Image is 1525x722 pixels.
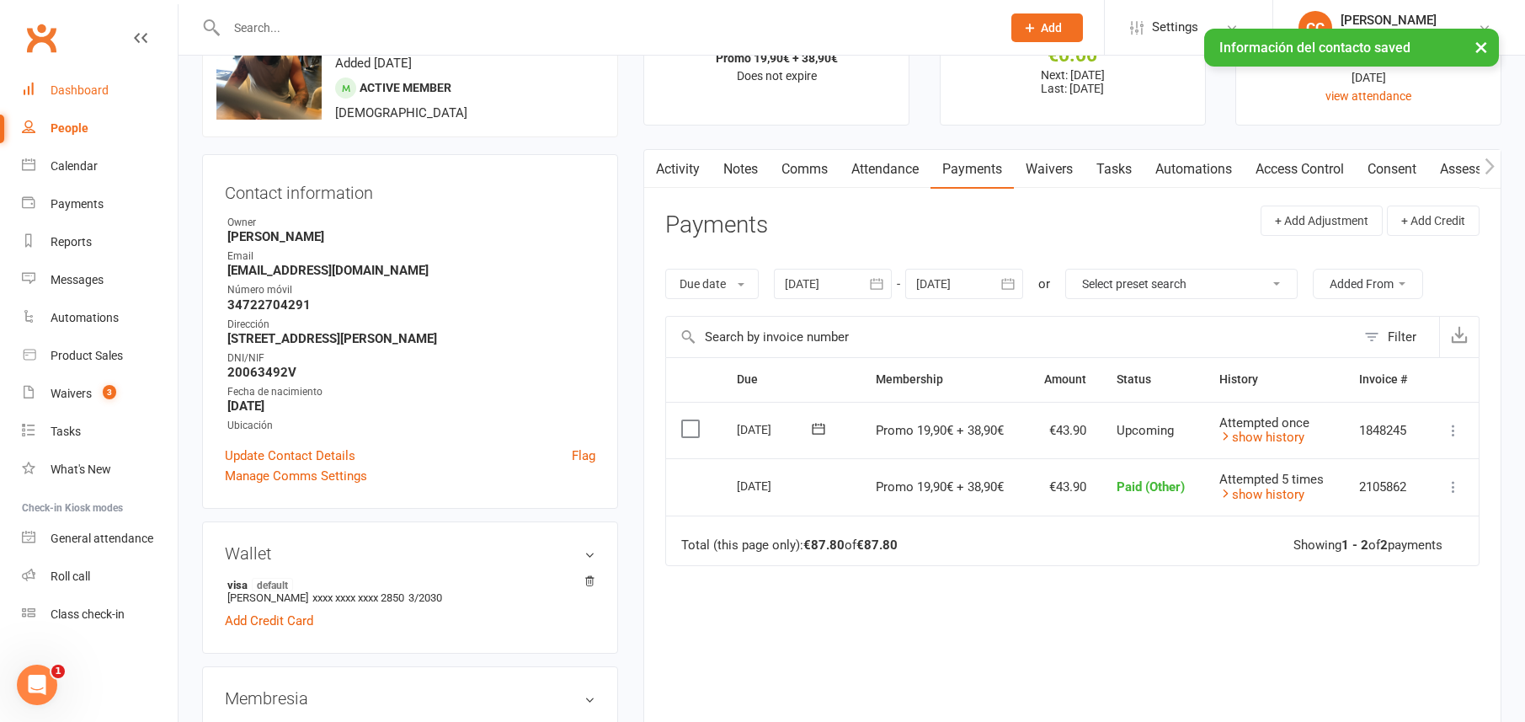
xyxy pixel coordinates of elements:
div: Información del contacto saved [1204,29,1499,67]
button: Added From [1313,269,1423,299]
td: €43.90 [1026,458,1101,516]
input: Search by invoice number [666,317,1356,357]
div: [DATE] [737,473,814,499]
div: Product Sales [51,349,123,362]
span: default [252,578,293,591]
div: General attendance [51,532,153,545]
a: Access Control [1244,150,1356,189]
span: Active member [360,81,451,94]
a: Add Credit Card [225,611,313,631]
h3: Wallet [225,544,595,563]
a: Payments [22,185,178,223]
input: Search... [221,16,989,40]
a: Payments [930,150,1014,189]
div: Roll call [51,570,90,583]
button: Filter [1356,317,1439,357]
a: Dashboard [22,72,178,110]
th: Invoice # [1344,358,1426,401]
div: [DATE] [737,416,814,442]
a: Activity [644,150,712,189]
span: 3/2030 [408,591,442,604]
div: DNI/NIF [227,350,595,366]
span: Attempted 5 times [1219,472,1324,487]
div: Filter [1388,327,1416,347]
div: Calendar [51,159,98,173]
div: Automations [51,311,119,324]
div: Número móvil [227,282,595,298]
span: 3 [103,385,116,399]
div: Dashboard [51,83,109,97]
a: Comms [770,150,840,189]
a: Waivers 3 [22,375,178,413]
a: Waivers [1014,150,1085,189]
span: Attempted once [1219,415,1309,431]
a: Product Sales [22,337,178,375]
span: Promo 19,90€ + 38,90€ [876,423,1004,438]
strong: 34722704291 [227,297,595,313]
h3: Payments [665,212,768,238]
li: [PERSON_NAME] [225,575,595,607]
a: Manage Comms Settings [225,466,367,486]
a: Update Contact Details [225,446,355,466]
span: Upcoming [1117,423,1174,438]
div: Reports [51,235,92,249]
a: Tasks [22,413,178,451]
span: Add [1041,21,1062,35]
strong: 1 - 2 [1341,537,1368,553]
span: Settings [1152,8,1198,46]
p: Next: [DATE] Last: [DATE] [956,68,1190,95]
th: Amount [1026,358,1101,401]
iframe: Intercom live chat [17,665,57,705]
a: Class kiosk mode [22,596,178,634]
button: Due date [665,269,759,299]
td: 1848245 [1344,402,1426,459]
td: €43.90 [1026,402,1101,459]
button: × [1466,29,1496,65]
strong: [DATE] [227,398,595,414]
a: Attendance [840,150,930,189]
a: Messages [22,261,178,299]
span: Promo 19,90€ + 38,90€ [876,479,1004,495]
strong: visa [227,578,587,591]
strong: [EMAIL_ADDRESS][DOMAIN_NAME] [227,263,595,278]
div: Fivo Gimnasio 24 horas [1341,28,1464,43]
div: Total (this page only): of [681,538,898,553]
div: Waivers [51,387,92,400]
div: or [1038,274,1050,294]
span: Paid (Other) [1117,479,1185,495]
a: Tasks [1085,150,1144,189]
div: CC [1298,11,1332,45]
div: Fecha de nacimiento [227,384,595,400]
div: What's New [51,463,111,476]
a: Consent [1356,150,1428,189]
a: Automations [1144,150,1244,189]
th: Due [722,358,861,401]
div: Messages [51,273,104,286]
div: Owner [227,215,595,231]
h3: Contact information [225,177,595,202]
a: Roll call [22,558,178,596]
div: Showing of payments [1293,538,1442,553]
span: xxxx xxxx xxxx 2850 [312,591,404,604]
span: [DEMOGRAPHIC_DATA] [335,105,467,120]
strong: [STREET_ADDRESS][PERSON_NAME] [227,331,595,346]
div: Ubicación [227,418,595,434]
div: Class check-in [51,607,125,621]
td: 2105862 [1344,458,1426,516]
span: Does not expire [737,69,817,83]
strong: €87.80 [856,537,898,553]
div: People [51,121,88,135]
strong: €87.80 [803,537,845,553]
a: Reports [22,223,178,261]
button: + Add Adjustment [1261,206,1383,236]
div: Tasks [51,425,81,438]
th: Status [1101,358,1204,401]
a: view attendance [1325,89,1411,103]
th: History [1204,358,1345,401]
div: Payments [51,197,104,211]
div: [PERSON_NAME] [1341,13,1464,28]
a: Automations [22,299,178,337]
a: General attendance kiosk mode [22,520,178,558]
strong: 2 [1380,537,1388,553]
strong: 20063492V [227,365,595,380]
